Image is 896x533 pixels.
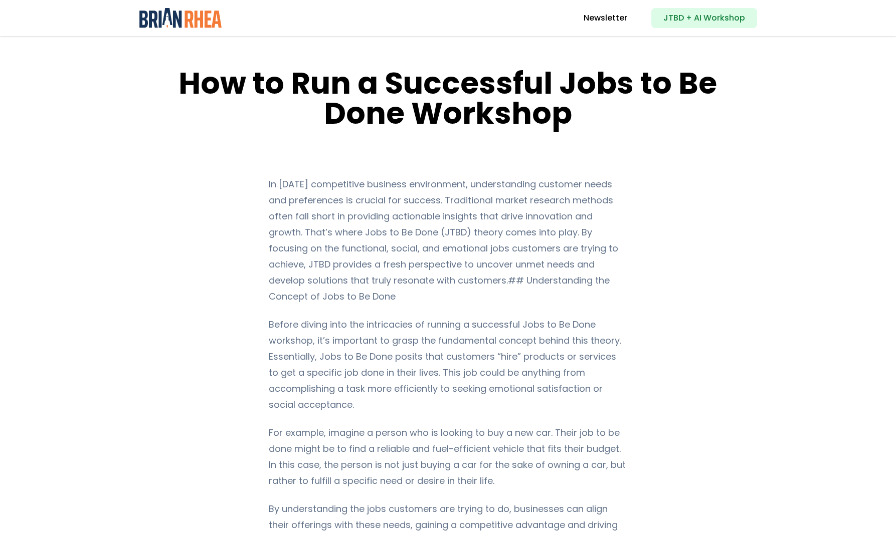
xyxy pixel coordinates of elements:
[269,425,627,489] p: For example, imagine a person who is looking to buy a new car. Their job to be done might be to f...
[269,317,627,413] p: Before diving into the intricacies of running a successful Jobs to Be Done workshop, it’s importa...
[269,176,627,305] p: In [DATE] competitive business environment, understanding customer needs and preferences is cruci...
[149,68,747,128] h1: How to Run a Successful Jobs to Be Done Workshop
[139,8,222,28] img: Brian Rhea
[651,8,757,28] a: JTBD + AI Workshop
[584,12,627,24] a: Newsletter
